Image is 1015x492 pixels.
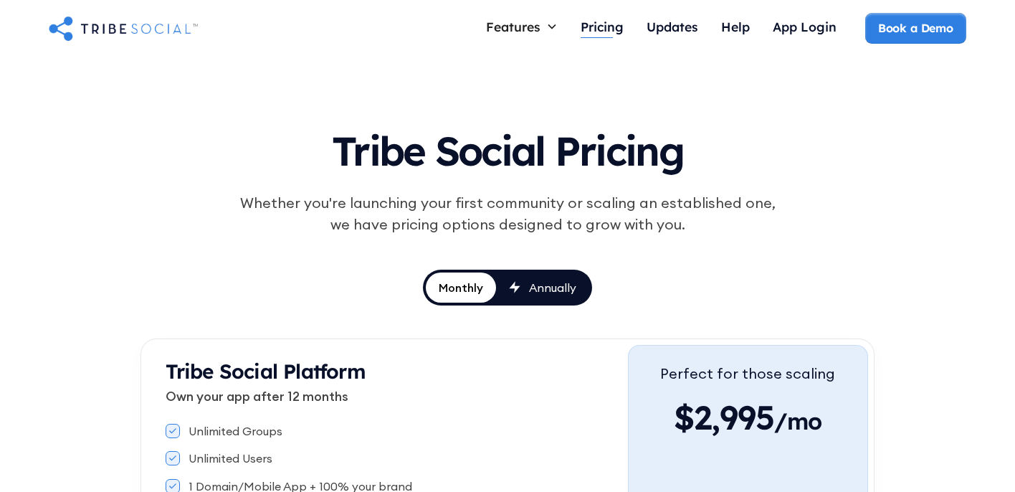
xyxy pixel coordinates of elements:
[439,280,483,295] div: Monthly
[569,13,635,44] a: Pricing
[175,115,840,181] h1: Tribe Social Pricing
[581,19,624,34] div: Pricing
[660,396,835,439] div: $2,995
[166,387,628,406] p: Own your app after 12 months
[635,13,710,44] a: Updates
[166,359,366,384] strong: Tribe Social Platform
[773,19,837,34] div: App Login
[486,19,540,34] div: Features
[647,19,698,34] div: Updates
[475,13,569,40] div: Features
[761,13,848,44] a: App Login
[721,19,750,34] div: Help
[660,363,835,384] div: Perfect for those scaling
[710,13,761,44] a: Help
[232,192,783,235] div: Whether you're launching your first community or scaling an established one, we have pricing opti...
[189,423,282,439] div: Unlimited Groups
[189,450,272,466] div: Unlimited Users
[774,407,822,443] span: /mo
[865,13,966,43] a: Book a Demo
[529,280,576,295] div: Annually
[49,14,198,42] a: home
